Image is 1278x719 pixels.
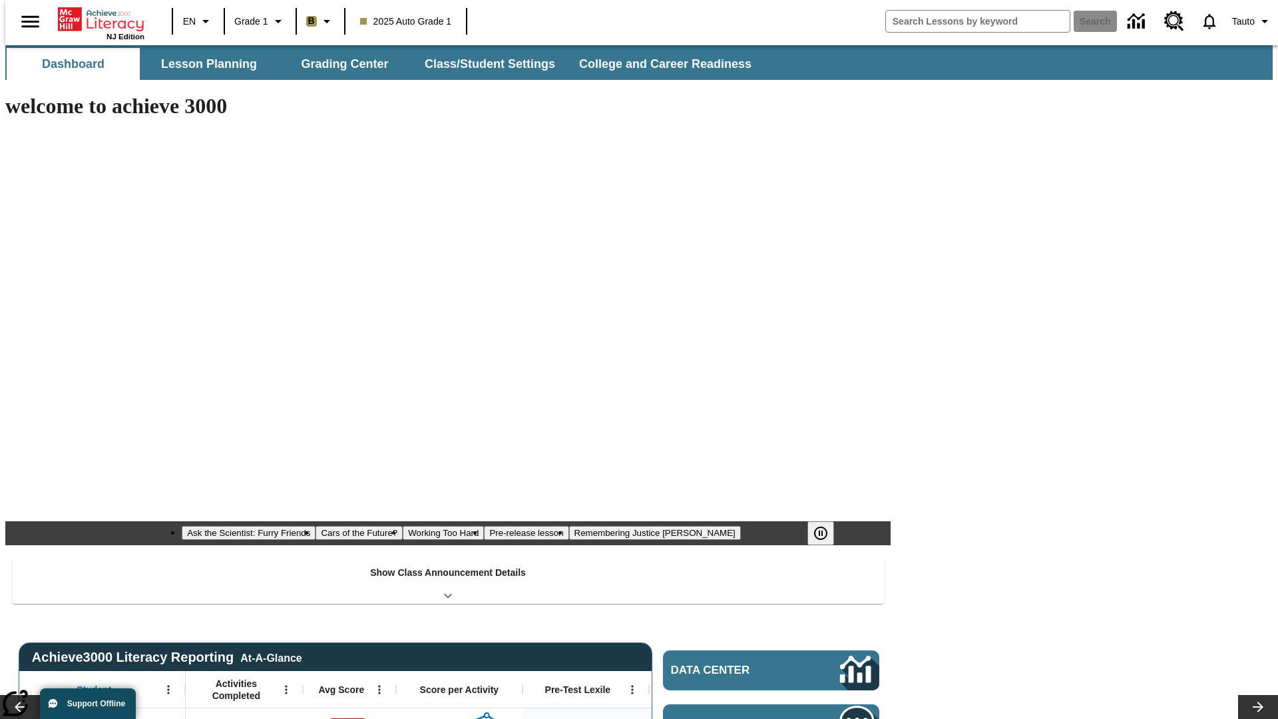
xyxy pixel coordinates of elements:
[234,15,268,29] span: Grade 1
[40,688,136,719] button: Support Offline
[622,680,642,700] button: Open Menu
[1120,3,1156,40] a: Data Center
[1238,695,1278,719] button: Lesson carousel, Next
[240,650,302,664] div: At-A-Glance
[403,526,484,540] button: Slide 3 Working Too Hard
[11,2,50,41] button: Open side menu
[569,526,741,540] button: Slide 5 Remembering Justice O'Connor
[32,650,302,665] span: Achieve3000 Literacy Reporting
[663,650,879,690] a: Data Center
[316,526,403,540] button: Slide 2 Cars of the Future?
[182,526,316,540] button: Slide 1 Ask the Scientist: Furry Friends
[67,699,125,708] span: Support Offline
[1156,3,1192,39] a: Resource Center, Will open in new tab
[671,664,795,677] span: Data Center
[807,521,847,545] div: Pause
[12,558,884,604] div: Show Class Announcement Details
[106,33,144,41] span: NJ Edition
[177,9,220,33] button: Language: EN, Select a language
[1232,15,1255,29] span: Tauto
[1192,4,1227,39] a: Notifications
[886,11,1070,32] input: search field
[5,45,1273,80] div: SubNavbar
[360,15,452,29] span: 2025 Auto Grade 1
[301,9,340,33] button: Boost Class color is light brown. Change class color
[229,9,292,33] button: Grade: Grade 1, Select a grade
[484,526,568,540] button: Slide 4 Pre-release lesson
[183,15,196,29] span: EN
[58,5,144,41] div: Home
[278,48,411,80] button: Grading Center
[58,6,144,33] a: Home
[308,13,315,29] span: B
[192,678,280,702] span: Activities Completed
[1227,9,1278,33] button: Profile/Settings
[807,521,834,545] button: Pause
[5,94,891,119] h1: welcome to achieve 3000
[276,680,296,700] button: Open Menu
[369,680,389,700] button: Open Menu
[414,48,566,80] button: Class/Student Settings
[77,684,111,696] span: Student
[568,48,762,80] button: College and Career Readiness
[370,566,526,580] p: Show Class Announcement Details
[158,680,178,700] button: Open Menu
[7,48,140,80] button: Dashboard
[5,48,763,80] div: SubNavbar
[318,684,364,696] span: Avg Score
[420,684,499,696] span: Score per Activity
[142,48,276,80] button: Lesson Planning
[545,684,611,696] span: Pre-Test Lexile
